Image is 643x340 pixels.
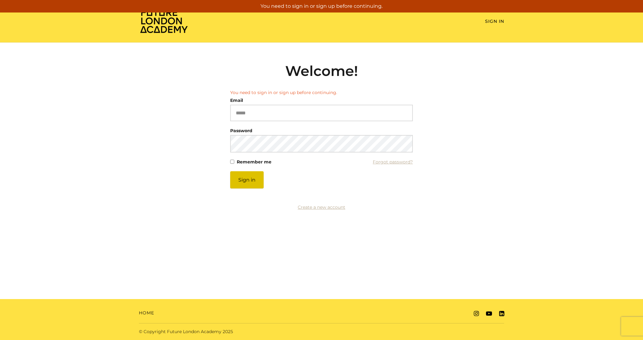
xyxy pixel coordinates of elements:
li: You need to sign in or sign up before continuing. [230,89,413,96]
button: Sign in [230,171,264,188]
img: Home Page [139,8,189,33]
label: Remember me [237,157,271,166]
div: © Copyright Future London Academy 2025 [134,328,321,335]
h2: Welcome! [230,62,413,79]
p: You need to sign in or sign up before continuing. [3,2,640,10]
a: Home [139,310,154,316]
label: If you are a human, ignore this field [230,171,235,336]
label: Password [230,126,252,135]
label: Email [230,96,243,105]
a: Sign In [485,18,504,24]
a: Create a new account [298,204,345,210]
a: Forgot password? [373,157,413,166]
